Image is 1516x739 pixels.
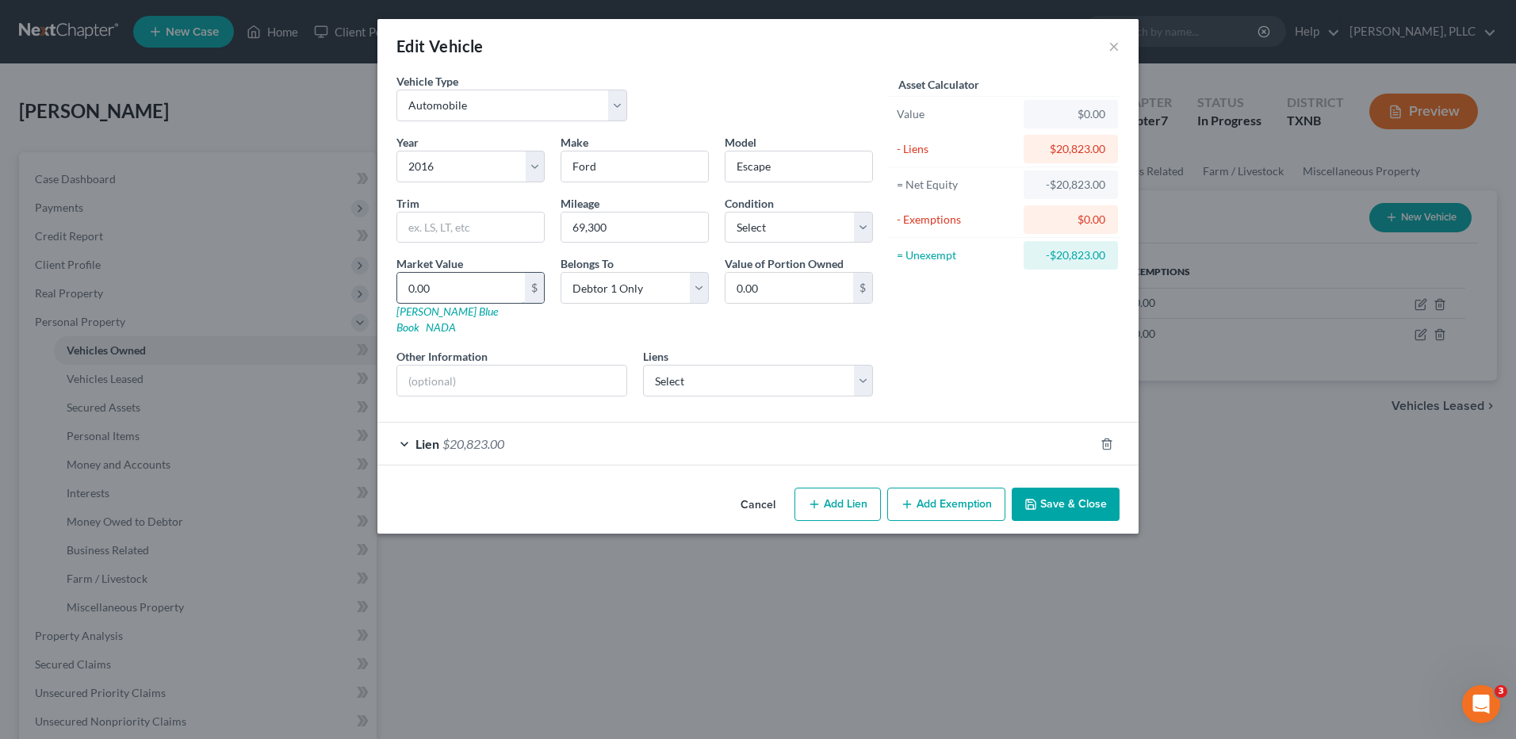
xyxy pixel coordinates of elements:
label: Asset Calculator [898,76,979,93]
div: $20,823.00 [1036,141,1105,157]
span: Make [561,136,588,149]
button: Cancel [728,489,788,521]
button: Add Exemption [887,488,1005,521]
a: [PERSON_NAME] Blue Book [396,304,498,334]
span: Belongs To [561,257,614,270]
a: NADA [426,320,456,334]
div: Edit Vehicle [396,35,484,57]
label: Condition [725,195,774,212]
input: -- [561,213,708,243]
label: Vehicle Type [396,73,458,90]
label: Mileage [561,195,599,212]
span: $20,823.00 [442,436,504,451]
div: $0.00 [1036,106,1105,122]
input: ex. Nissan [561,151,708,182]
input: ex. LS, LT, etc [397,213,544,243]
div: = Unexempt [897,247,1016,263]
label: Year [396,134,419,151]
input: ex. Altima [725,151,872,182]
div: - Liens [897,141,1016,157]
button: Save & Close [1012,488,1120,521]
div: Value [897,106,1016,122]
label: Market Value [396,255,463,272]
label: Value of Portion Owned [725,255,844,272]
div: = Net Equity [897,177,1016,193]
span: Lien [415,436,439,451]
label: Trim [396,195,419,212]
div: $0.00 [1036,212,1105,228]
div: $ [525,273,544,303]
button: × [1108,36,1120,56]
div: -$20,823.00 [1036,247,1105,263]
label: Other Information [396,348,488,365]
input: 0.00 [725,273,853,303]
input: 0.00 [397,273,525,303]
button: Add Lien [794,488,881,521]
label: Liens [643,348,668,365]
input: (optional) [397,366,626,396]
div: - Exemptions [897,212,1016,228]
span: 3 [1495,685,1507,698]
div: -$20,823.00 [1036,177,1105,193]
iframe: Intercom live chat [1462,685,1500,723]
div: $ [853,273,872,303]
label: Model [725,134,756,151]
